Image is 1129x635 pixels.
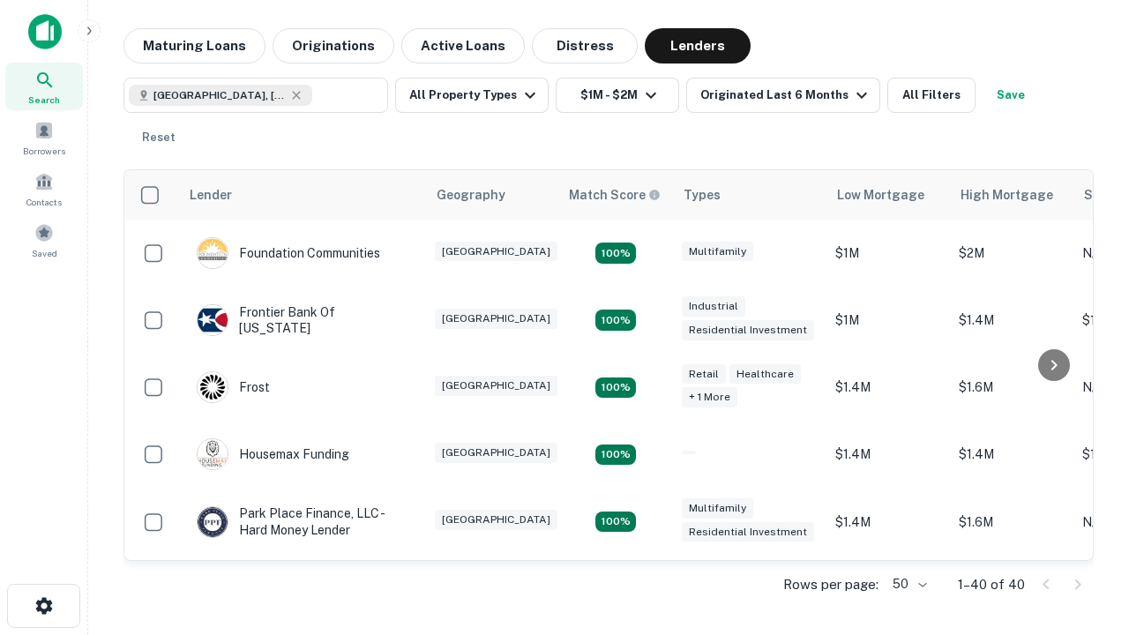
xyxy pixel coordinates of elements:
div: 50 [886,571,930,597]
th: Low Mortgage [826,170,950,220]
a: Contacts [5,165,83,213]
div: Industrial [682,296,745,317]
div: Lender [190,184,232,205]
img: picture [198,305,228,335]
div: [GEOGRAPHIC_DATA] [435,376,557,396]
div: [GEOGRAPHIC_DATA] [435,242,557,262]
iframe: Chat Widget [1041,494,1129,579]
button: $1M - $2M [556,78,679,113]
div: Matching Properties: 4, hasApolloMatch: undefined [595,243,636,264]
button: Active Loans [401,28,525,63]
div: Geography [437,184,505,205]
span: Search [28,93,60,107]
th: High Mortgage [950,170,1073,220]
th: Lender [179,170,426,220]
td: $1.4M [826,421,950,488]
div: Low Mortgage [837,184,924,205]
p: Rows per page: [783,574,879,595]
span: [GEOGRAPHIC_DATA], [GEOGRAPHIC_DATA], [GEOGRAPHIC_DATA] [153,87,286,103]
div: Matching Properties: 4, hasApolloMatch: undefined [595,444,636,466]
button: Originated Last 6 Months [686,78,880,113]
img: picture [198,238,228,268]
button: Maturing Loans [123,28,265,63]
button: Originations [273,28,394,63]
td: $1.6M [950,488,1073,555]
button: All Property Types [395,78,549,113]
td: $1.4M [950,287,1073,354]
div: Multifamily [682,498,753,519]
div: Frost [197,371,270,403]
h6: Match Score [569,185,657,205]
div: Multifamily [682,242,753,262]
button: All Filters [887,78,976,113]
div: Foundation Communities [197,237,380,269]
div: [GEOGRAPHIC_DATA] [435,309,557,329]
div: [GEOGRAPHIC_DATA] [435,510,557,530]
div: Healthcare [729,364,801,385]
div: Matching Properties: 4, hasApolloMatch: undefined [595,377,636,399]
td: $1.4M [826,488,950,555]
button: Save your search to get updates of matches that match your search criteria. [983,78,1039,113]
th: Types [673,170,826,220]
img: picture [198,372,228,402]
div: Matching Properties: 4, hasApolloMatch: undefined [595,310,636,331]
div: Retail [682,364,726,385]
div: High Mortgage [961,184,1053,205]
div: + 1 more [682,387,737,407]
th: Geography [426,170,558,220]
div: [GEOGRAPHIC_DATA] [435,443,557,463]
div: Residential Investment [682,522,814,542]
button: Lenders [645,28,751,63]
a: Borrowers [5,114,83,161]
p: 1–40 of 40 [958,574,1025,595]
img: picture [198,507,228,537]
td: $1.4M [950,421,1073,488]
button: Distress [532,28,638,63]
div: Types [684,184,721,205]
td: $2M [950,220,1073,287]
div: Capitalize uses an advanced AI algorithm to match your search with the best lender. The match sco... [569,185,661,205]
div: Park Place Finance, LLC - Hard Money Lender [197,505,408,537]
td: $1.4M [826,354,950,421]
td: $1M [826,220,950,287]
div: Housemax Funding [197,438,349,470]
span: Contacts [26,195,62,209]
img: capitalize-icon.png [28,14,62,49]
td: $1.6M [950,354,1073,421]
span: Saved [32,246,57,260]
div: Residential Investment [682,320,814,340]
div: Originated Last 6 Months [700,85,872,106]
img: picture [198,439,228,469]
span: Borrowers [23,144,65,158]
a: Search [5,63,83,110]
td: $1M [826,287,950,354]
div: Frontier Bank Of [US_STATE] [197,304,408,336]
a: Saved [5,216,83,264]
button: Reset [131,120,187,155]
div: Matching Properties: 4, hasApolloMatch: undefined [595,512,636,533]
th: Capitalize uses an advanced AI algorithm to match your search with the best lender. The match sco... [558,170,673,220]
